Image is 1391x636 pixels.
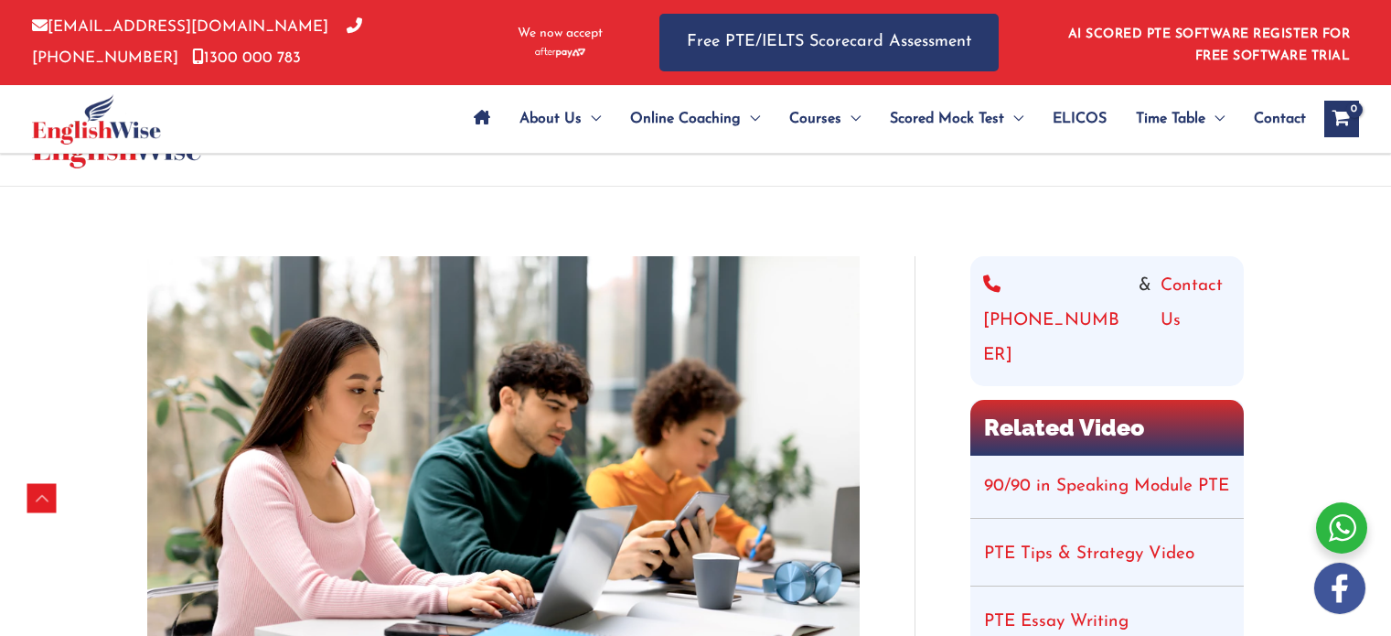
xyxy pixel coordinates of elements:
[192,50,301,66] a: 1300 000 783
[741,87,760,151] span: Menu Toggle
[518,25,603,43] span: We now accept
[1254,87,1306,151] span: Contact
[1239,87,1306,151] a: Contact
[984,478,1229,495] a: 90/90 in Speaking Module PTE
[775,87,875,151] a: CoursesMenu Toggle
[582,87,601,151] span: Menu Toggle
[1004,87,1023,151] span: Menu Toggle
[984,545,1194,563] a: PTE Tips & Strategy Video
[1314,563,1365,614] img: white-facebook.png
[1161,269,1231,373] a: Contact Us
[1068,27,1351,63] a: AI SCORED PTE SOFTWARE REGISTER FOR FREE SOFTWARE TRIAL
[32,94,161,145] img: cropped-ew-logo
[1053,87,1107,151] span: ELICOS
[535,48,585,58] img: Afterpay-Logo
[459,87,1306,151] nav: Site Navigation: Main Menu
[615,87,775,151] a: Online CoachingMenu Toggle
[519,87,582,151] span: About Us
[1205,87,1225,151] span: Menu Toggle
[1057,13,1359,72] aside: Header Widget 1
[1136,87,1205,151] span: Time Table
[983,269,1129,373] a: [PHONE_NUMBER]
[890,87,1004,151] span: Scored Mock Test
[875,87,1038,151] a: Scored Mock TestMenu Toggle
[505,87,615,151] a: About UsMenu Toggle
[32,19,362,65] a: [PHONE_NUMBER]
[1121,87,1239,151] a: Time TableMenu Toggle
[970,400,1244,456] h2: Related Video
[789,87,841,151] span: Courses
[630,87,741,151] span: Online Coaching
[984,613,1129,631] a: PTE Essay Writing
[1324,101,1359,137] a: View Shopping Cart, empty
[659,14,999,71] a: Free PTE/IELTS Scorecard Assessment
[841,87,861,151] span: Menu Toggle
[1038,87,1121,151] a: ELICOS
[32,19,328,35] a: [EMAIL_ADDRESS][DOMAIN_NAME]
[983,269,1231,373] div: &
